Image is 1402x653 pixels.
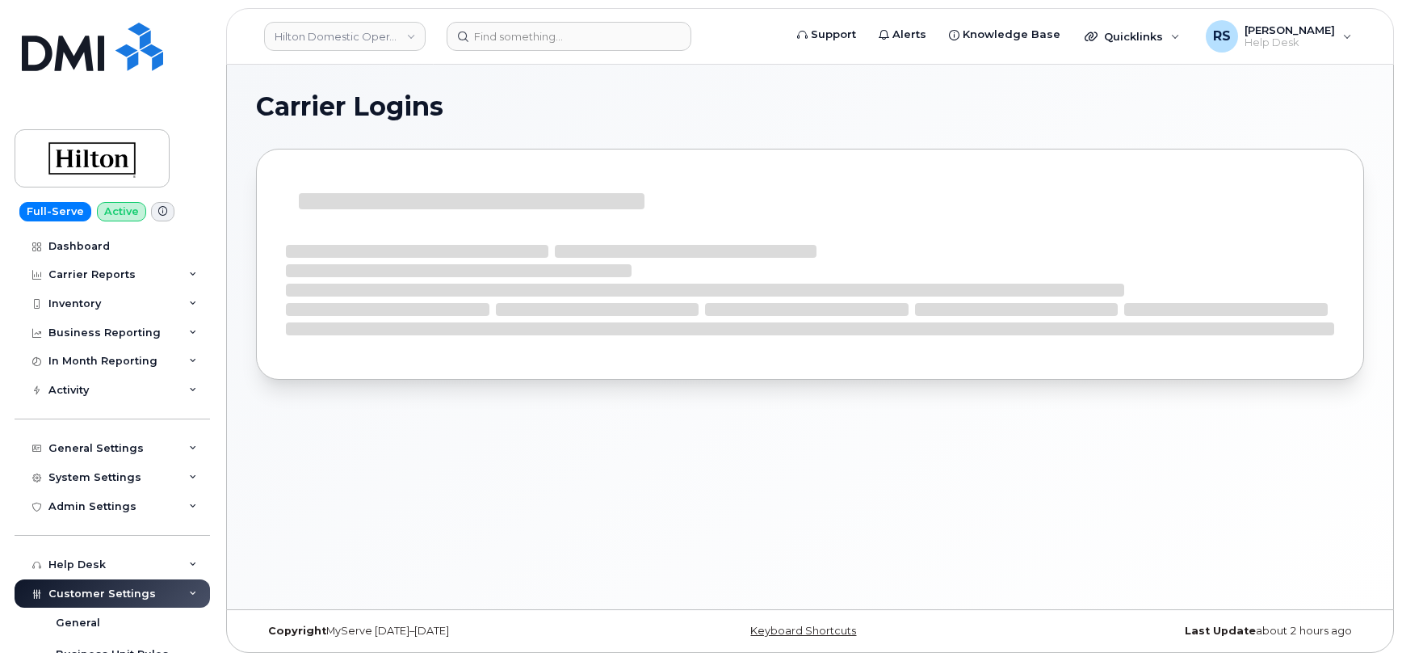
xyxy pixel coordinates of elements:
[268,625,326,637] strong: Copyright
[750,625,856,637] a: Keyboard Shortcuts
[256,95,443,119] span: Carrier Logins
[1185,625,1256,637] strong: Last Update
[256,625,625,638] div: MyServe [DATE]–[DATE]
[995,625,1364,638] div: about 2 hours ago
